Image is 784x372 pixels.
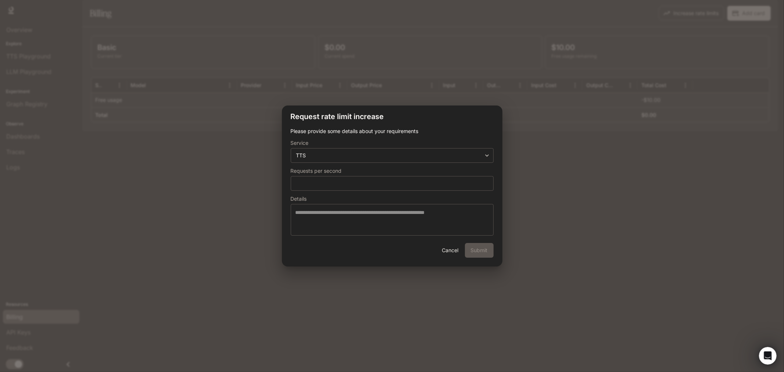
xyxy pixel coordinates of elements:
[291,128,494,135] p: Please provide some details about your requirements
[291,140,309,146] p: Service
[291,168,342,174] p: Requests per second
[291,152,493,159] div: TTS
[282,105,502,128] h2: Request rate limit increase
[759,347,777,365] iframe: Intercom live chat
[291,196,307,201] p: Details
[438,243,462,258] button: Cancel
